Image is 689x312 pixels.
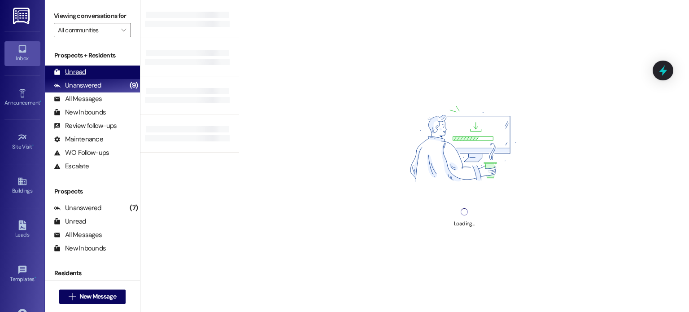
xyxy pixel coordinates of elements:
[45,51,140,60] div: Prospects + Residents
[35,275,36,281] span: •
[121,26,126,34] i: 
[4,218,40,242] a: Leads
[54,9,131,23] label: Viewing conversations for
[79,292,116,301] span: New Message
[54,94,102,104] div: All Messages
[54,135,103,144] div: Maintenance
[32,142,34,149] span: •
[454,219,474,229] div: Loading...
[54,203,101,213] div: Unanswered
[4,262,40,286] a: Templates •
[54,162,89,171] div: Escalate
[54,67,86,77] div: Unread
[4,130,40,154] a: Site Visit •
[40,98,41,105] span: •
[54,108,106,117] div: New Inbounds
[69,293,75,300] i: 
[58,23,117,37] input: All communities
[4,41,40,66] a: Inbox
[45,187,140,196] div: Prospects
[54,244,106,253] div: New Inbounds
[45,268,140,278] div: Residents
[54,81,101,90] div: Unanswered
[127,79,140,92] div: (9)
[54,121,117,131] div: Review follow-ups
[54,148,109,158] div: WO Follow-ups
[13,8,31,24] img: ResiDesk Logo
[59,290,126,304] button: New Message
[54,217,86,226] div: Unread
[54,230,102,240] div: All Messages
[127,201,140,215] div: (7)
[4,174,40,198] a: Buildings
